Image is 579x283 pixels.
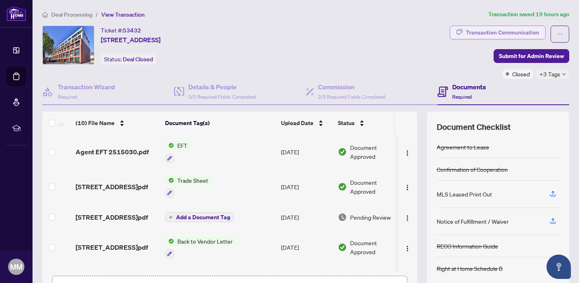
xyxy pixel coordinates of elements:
th: Status [335,112,404,134]
th: Upload Date [278,112,335,134]
h4: Details & People [188,82,256,92]
button: Add a Document Tag [165,212,234,223]
img: Logo [404,215,411,221]
img: Status Icon [165,237,174,246]
span: (10) File Name [76,119,115,127]
div: Right at Home Schedule B [437,264,503,273]
span: Required [58,94,77,100]
div: Notice of Fulfillment / Waiver [437,217,509,226]
button: Logo [401,145,414,158]
span: View Transaction [101,11,145,18]
img: Logo [404,245,411,252]
span: EFT [174,141,191,150]
div: Confirmation of Cooperation [437,165,508,174]
th: Document Tag(s) [162,112,278,134]
span: Trade Sheet [174,176,211,185]
article: Transaction saved 19 hours ago [488,10,569,19]
button: Transaction Communication [450,26,546,39]
span: [STREET_ADDRESS]pdf [76,212,148,222]
span: Status [338,119,355,127]
h4: Commission [318,82,385,92]
span: Document Approved [350,143,401,161]
span: [STREET_ADDRESS]pdf [76,182,148,192]
div: Transaction Communication [466,26,539,39]
span: Deal Processing [51,11,92,18]
img: Document Status [338,182,347,191]
td: [DATE] [278,134,335,169]
span: Document Checklist [437,121,511,133]
span: Upload Date [281,119,313,127]
img: Logo [404,150,411,156]
span: 2/2 Required Fields Completed [318,94,385,100]
span: down [562,72,566,76]
div: Status: [101,54,156,65]
span: +3 Tags [540,69,560,79]
button: Status IconBack to Vendor Letter [165,237,236,259]
span: Required [452,94,472,100]
span: Pending Review [350,213,391,222]
span: 3/3 Required Fields Completed [188,94,256,100]
button: Logo [401,180,414,193]
span: plus [169,215,173,219]
th: (10) File Name [72,112,162,134]
button: Add a Document Tag [165,212,234,222]
div: Ticket #: [101,26,141,35]
span: [STREET_ADDRESS]pdf [76,242,148,252]
h4: Transaction Wizard [58,82,115,92]
span: Submit for Admin Review [499,50,564,63]
h4: Documents [452,82,486,92]
button: Open asap [546,255,571,279]
td: [DATE] [278,230,335,265]
span: MM [10,261,22,272]
td: [DATE] [278,204,335,230]
img: Logo [404,184,411,191]
button: Status IconEFT [165,141,191,163]
img: Status Icon [165,141,174,150]
div: RECO Information Guide [437,242,498,251]
img: Document Status [338,243,347,252]
img: Document Status [338,213,347,222]
img: Status Icon [165,176,174,185]
span: Deal Closed [123,56,153,63]
div: MLS Leased Print Out [437,190,492,199]
span: Agent EFT 2515030.pdf [76,147,149,157]
span: [STREET_ADDRESS] [101,35,161,45]
button: Submit for Admin Review [494,49,569,63]
button: Logo [401,241,414,254]
td: [DATE] [278,169,335,204]
li: / [96,10,98,19]
button: Status IconTrade Sheet [165,176,211,198]
span: Closed [512,69,530,78]
span: home [42,12,48,17]
img: Document Status [338,147,347,156]
span: 53432 [123,27,141,34]
span: Back to Vendor Letter [174,237,236,246]
span: Document Approved [350,238,401,256]
img: IMG-W12399182_1.jpg [43,26,94,64]
span: Add a Document Tag [176,214,230,220]
div: Agreement to Lease [437,143,489,151]
button: Logo [401,211,414,224]
span: Document Approved [350,178,401,196]
span: ellipsis [557,31,563,37]
img: logo [7,6,26,21]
